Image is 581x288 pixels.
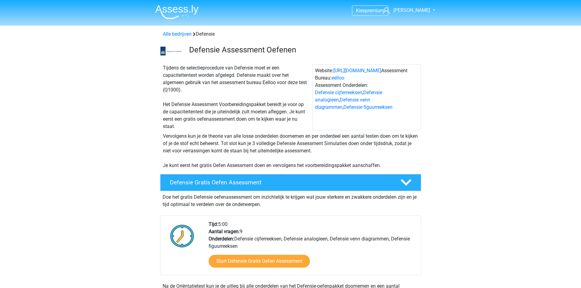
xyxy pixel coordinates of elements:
div: Doe het gratis Defensie oefenassessment om inzichtelijk te krijgen wat jouw sterkere en zwakkere ... [160,191,421,208]
span: Kies [356,8,365,13]
a: Defensie analogieen [315,90,382,103]
a: Start Defensie Gratis Oefen Assessment [209,255,310,268]
img: Klok [167,221,198,251]
a: Defensie venn diagrammen [315,97,370,110]
span: [PERSON_NAME] [393,7,430,13]
b: Tijd: [209,221,218,227]
a: Defensie Gratis Oefen Assessment [158,174,424,191]
div: 5:00 9 Defensie cijferreeksen, Defensie analogieen, Defensie venn diagrammen, Defensie figuurreeksen [204,221,421,275]
a: [PERSON_NAME] [381,7,431,14]
a: Defensie cijferreeksen [315,90,362,95]
a: eelloo [332,75,344,81]
img: Assessly [155,5,199,19]
div: Website: Assessment Bureau: Assessment Onderdelen: , , , [312,64,421,130]
h3: Defensie Assessment Oefenen [189,45,416,55]
a: [URL][DOMAIN_NAME] [333,68,381,73]
div: Tijdens de selectieprocedure van Defensie moet er een capaciteitentest worden afgelegd. Defensie ... [160,64,312,130]
b: Onderdelen: [209,236,234,242]
a: Alle bedrijven [163,31,192,37]
div: Defensie [160,30,421,38]
h4: Defensie Gratis Oefen Assessment [170,179,391,186]
a: Defensie figuurreeksen [343,104,393,110]
a: Kiespremium [352,6,388,15]
div: Vervolgens kun je de theorie van alle losse onderdelen doornemen en per onderdeel een aantal test... [160,133,421,169]
span: premium [365,8,384,13]
b: Aantal vragen: [209,229,240,234]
